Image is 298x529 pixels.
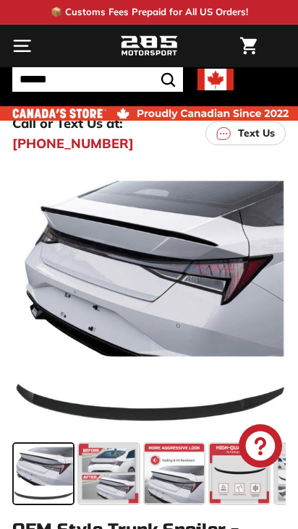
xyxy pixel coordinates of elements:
[205,121,286,145] a: Text Us
[233,25,264,66] a: Cart
[120,34,178,59] img: Logo_285_Motorsport_areodynamics_components
[238,126,275,141] p: Text Us
[12,113,123,133] p: Call or Text Us at:
[51,5,248,20] p: 📦 Customs Fees Prepaid for All US Orders!
[12,67,183,92] input: Search
[12,134,134,153] a: [PHONE_NUMBER]
[234,424,286,471] inbox-online-store-chat: Shopify online store chat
